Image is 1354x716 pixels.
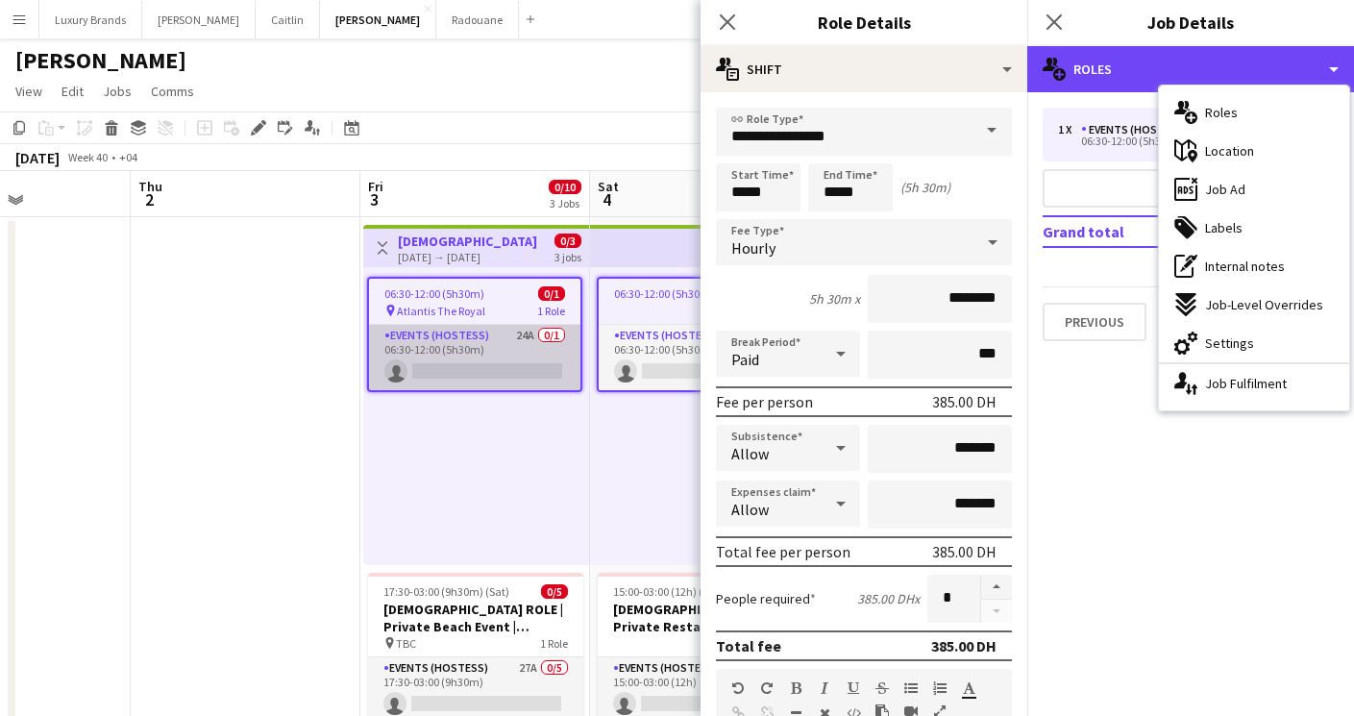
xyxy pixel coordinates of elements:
app-job-card: 06:30-12:00 (5h30m)0/1 Atlantis The Royal1 RoleEvents (Hostess)24A0/106:30-12:00 (5h30m) [367,277,582,392]
h3: [DEMOGRAPHIC_DATA] ROLE | Private Beach Event | [GEOGRAPHIC_DATA] | [DATE] [368,601,583,635]
td: Grand total [1043,216,1218,247]
span: Job Ad [1205,181,1245,198]
span: Paid [731,350,759,369]
span: 0/3 [554,234,581,248]
label: People required [716,590,816,607]
h3: Role Details [701,10,1027,35]
span: Atlantis The Royal [397,304,485,318]
button: Redo [760,680,774,696]
button: Previous [1043,303,1146,341]
span: 15:00-03:00 (12h) (Sun) [613,584,726,599]
div: 1 x [1058,123,1081,136]
button: Radouane [436,1,519,38]
span: Settings [1205,334,1254,352]
button: Underline [847,680,860,696]
span: 1 Role [540,636,568,651]
div: 385.00 DH x [857,590,920,607]
div: 385.00 DH [931,636,997,655]
div: Job Fulfilment [1159,364,1349,403]
span: 06:30-12:00 (5h30m) [614,286,714,301]
span: 0/5 [541,584,568,599]
span: Edit [62,83,84,100]
span: Thu [138,178,162,195]
span: Hourly [731,238,775,258]
span: Comms [151,83,194,100]
span: Internal notes [1205,258,1285,275]
button: Add role [1043,169,1339,208]
span: 3 [365,188,383,210]
div: Fee per person [716,392,813,411]
span: Labels [1205,219,1243,236]
span: Week 40 [63,150,111,164]
div: 3 jobs [554,248,581,264]
span: 0/10 [549,180,581,194]
button: [PERSON_NAME] [320,1,436,38]
button: Bold [789,680,802,696]
a: Comms [143,79,202,104]
div: 5h 30m x [809,290,860,308]
span: 2 [135,188,162,210]
app-job-card: 06:30-12:00 (5h30m)0/11 RoleEvents (Hostess)12A0/106:30-12:00 (5h30m) [597,277,812,392]
div: Total fee per person [716,542,850,561]
span: 06:30-12:00 (5h30m) [384,286,484,301]
div: Events (Hostess) [1081,123,1195,136]
span: Roles [1205,104,1238,121]
div: +04 [119,150,137,164]
h1: [PERSON_NAME] [15,46,186,75]
div: Total fee [716,636,781,655]
span: Allow [731,500,769,519]
button: Strikethrough [875,680,889,696]
h3: [DEMOGRAPHIC_DATA] Role | Private Restaurant Event | [GEOGRAPHIC_DATA] | [DATE]-[DATE] [398,233,541,250]
div: 3 Jobs [550,196,580,210]
button: Italic [818,680,831,696]
div: Shift [701,46,1027,92]
div: 385.00 DH [932,542,997,561]
div: 06:30-12:00 (5h30m) [1058,136,1303,146]
a: Jobs [95,79,139,104]
button: Increase [981,575,1012,600]
span: Sat [598,178,619,195]
button: Undo [731,680,745,696]
span: 0/1 [538,286,565,301]
h3: [DEMOGRAPHIC_DATA] ROLE | Private Restaurant Event | [GEOGRAPHIC_DATA] | [DATE] [598,601,813,635]
button: [PERSON_NAME] [142,1,256,38]
app-card-role: Events (Hostess)12A0/106:30-12:00 (5h30m) [599,325,810,390]
a: View [8,79,50,104]
div: [DATE] [15,148,60,167]
span: View [15,83,42,100]
button: Ordered List [933,680,947,696]
span: TBC [396,636,416,651]
button: Luxury Brands [39,1,142,38]
span: 4 [595,188,619,210]
h3: Job Details [1027,10,1354,35]
span: Location [1205,142,1254,160]
button: Text Color [962,680,975,696]
span: Fri [368,178,383,195]
span: 17:30-03:00 (9h30m) (Sat) [383,584,509,599]
div: 385.00 DH [932,392,997,411]
button: Caitlin [256,1,320,38]
div: [DATE] → [DATE] [398,250,541,264]
app-card-role: Events (Hostess)24A0/106:30-12:00 (5h30m) [369,325,580,390]
button: Unordered List [904,680,918,696]
span: Allow [731,444,769,463]
div: (5h 30m) [900,179,950,196]
span: Jobs [103,83,132,100]
span: Job-Level Overrides [1205,296,1323,313]
div: Roles [1027,46,1354,92]
span: 1 Role [537,304,565,318]
a: Edit [54,79,91,104]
